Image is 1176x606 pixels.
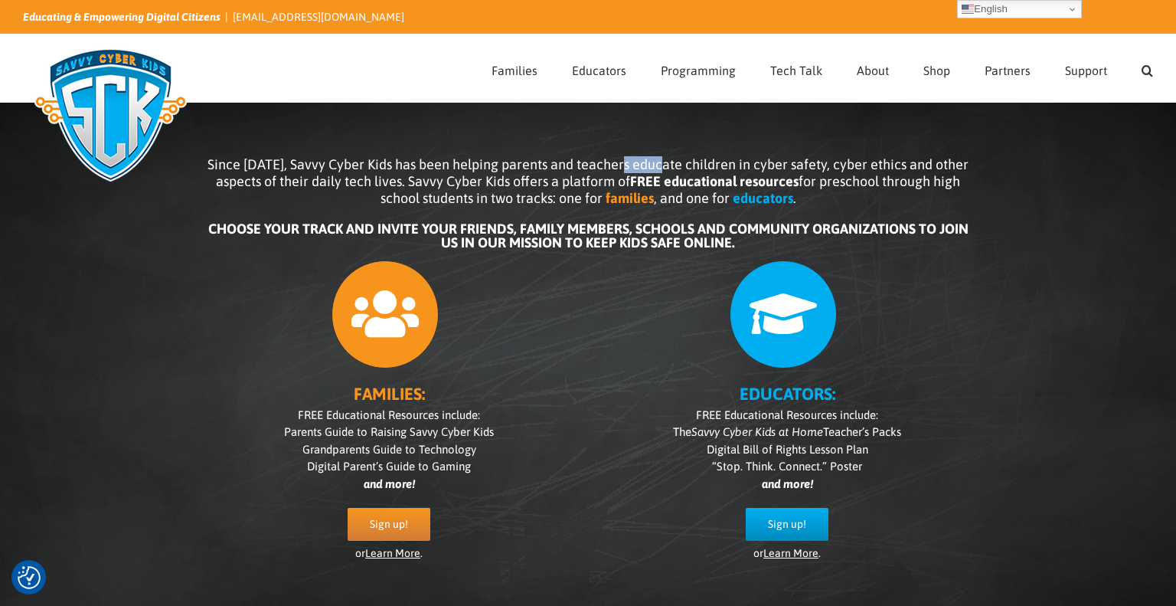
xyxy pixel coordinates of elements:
[284,425,494,438] span: Parents Guide to Raising Savvy Cyber Kids
[18,566,41,589] img: Revisit consent button
[661,64,736,77] span: Programming
[985,34,1031,102] a: Partners
[923,34,950,102] a: Shop
[492,64,537,77] span: Families
[606,190,654,206] b: families
[208,221,969,251] b: CHOOSE YOUR TRACK AND INVITE YOUR FRIENDS, FAMILY MEMBERS, SCHOOLS AND COMMUNITY ORGANIZATIONS TO...
[355,547,423,559] span: or .
[712,460,862,473] span: “Stop. Think. Connect.” Poster
[572,64,626,77] span: Educators
[763,547,818,559] a: Learn More
[354,384,425,404] b: FAMILIES:
[1065,64,1107,77] span: Support
[691,425,823,438] i: Savvy Cyber Kids at Home
[23,11,220,23] i: Educating & Empowering Digital Citizens
[962,3,974,15] img: en
[302,443,476,456] span: Grandparents Guide to Technology
[707,443,868,456] span: Digital Bill of Rights Lesson Plan
[770,34,822,102] a: Tech Talk
[365,547,420,559] a: Learn More
[348,508,430,541] a: Sign up!
[23,38,198,192] img: Savvy Cyber Kids Logo
[923,64,950,77] span: Shop
[733,190,793,206] b: educators
[298,408,480,421] span: FREE Educational Resources include:
[793,190,796,206] span: .
[661,34,736,102] a: Programming
[753,547,821,559] span: or .
[654,190,730,206] span: , and one for
[492,34,1153,102] nav: Main Menu
[18,566,41,589] button: Consent Preferences
[370,518,408,531] span: Sign up!
[762,477,813,490] i: and more!
[857,64,889,77] span: About
[572,34,626,102] a: Educators
[985,64,1031,77] span: Partners
[364,477,415,490] i: and more!
[307,460,471,473] span: Digital Parent’s Guide to Gaming
[1065,34,1107,102] a: Support
[233,11,404,23] a: [EMAIL_ADDRESS][DOMAIN_NAME]
[630,173,799,189] b: FREE educational resources
[673,425,901,438] span: The Teacher’s Packs
[770,64,822,77] span: Tech Talk
[746,508,828,541] a: Sign up!
[857,34,889,102] a: About
[696,408,878,421] span: FREE Educational Resources include:
[492,34,537,102] a: Families
[768,518,806,531] span: Sign up!
[1142,34,1153,102] a: Search
[740,384,835,404] b: EDUCATORS:
[207,156,969,206] span: Since [DATE], Savvy Cyber Kids has been helping parents and teachers educate children in cyber sa...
